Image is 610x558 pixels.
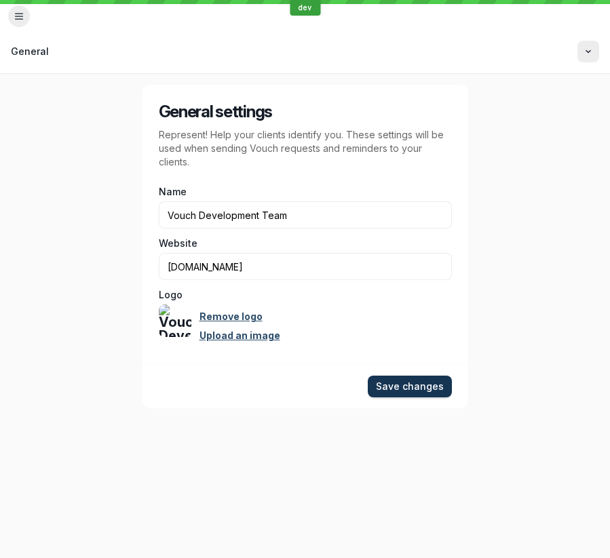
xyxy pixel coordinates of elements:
[159,304,191,337] button: Vouch Development Team avatar
[159,237,197,250] span: Website
[376,380,444,393] span: Save changes
[159,288,183,302] span: Logo
[8,5,30,27] button: Open menu
[11,45,569,58] h2: General
[199,310,263,323] a: Remove logo
[159,128,452,169] p: Represent! Help your clients identify you. These settings will be used when sending Vouch request...
[159,185,187,199] span: Name
[199,329,280,342] a: Upload an image
[159,101,452,123] h2: General settings
[368,376,452,397] button: Save changes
